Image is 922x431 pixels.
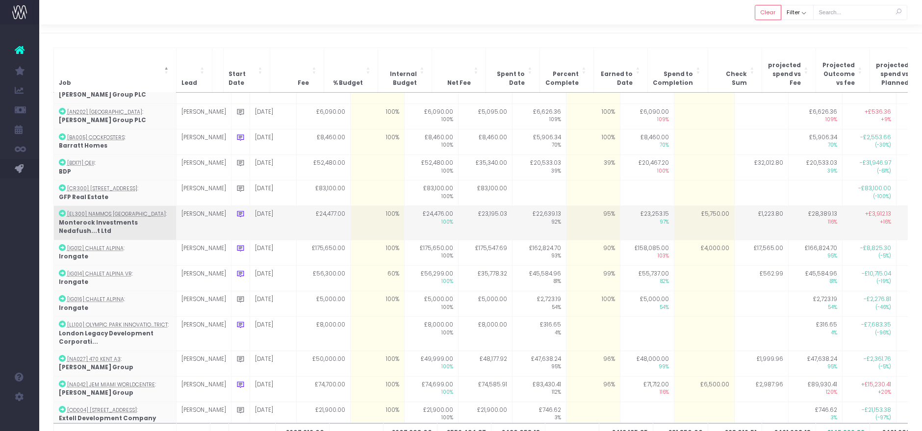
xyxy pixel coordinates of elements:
td: [PERSON_NAME] [176,129,231,154]
td: £6,500.00 [674,376,734,402]
td: 100% [566,103,620,129]
abbr: [BA005] Cockfosters [67,134,125,141]
td: £6,626.36 [788,103,842,129]
td: £5,906.34 [512,129,566,154]
span: 39% [794,168,837,175]
td: £1,999.96 [734,351,788,376]
strong: London Legacy Development Corporati... [59,330,154,346]
th: Start Date: Activate to sort: Activate to sort: Activate to sort: Activate to sort: Activate to s... [223,48,270,92]
span: 100% [410,219,453,226]
strong: Barratt Homes [59,142,107,150]
span: 70% [794,142,837,149]
td: [DATE] [250,402,296,427]
td: [DATE] [250,240,296,265]
button: Filter [781,5,814,20]
span: 95% [517,363,561,371]
td: £35,340.00 [458,155,512,180]
td: £5,750.00 [674,206,734,240]
td: [PERSON_NAME] [176,180,231,206]
td: £8,000.00 [404,317,458,351]
td: £175,650.00 [404,240,458,265]
td: 100% [350,376,404,402]
td: £52,480.00 [296,155,350,180]
span: +20% [847,389,891,396]
strong: Extell Development Company [59,414,156,422]
span: 95% [794,363,837,371]
span: 4% [517,330,561,337]
span: 109% [794,116,837,124]
td: £45,584.96 [512,265,566,291]
td: £49,999.00 [404,351,458,376]
strong: [PERSON_NAME] Group PLC [59,91,146,99]
td: [DATE] [250,103,296,129]
td: [PERSON_NAME] [176,291,231,317]
span: Job [59,79,71,88]
td: : [53,206,176,240]
strong: Monterock Investments Nedafush...t Ltd [59,219,138,235]
td: £746.62 [788,402,842,427]
span: 39% [517,168,561,175]
td: £158,085.00 [620,240,674,265]
td: : [53,376,176,402]
td: £6,090.00 [404,103,458,129]
td: 100% [350,129,404,154]
td: £83,100.00 [296,180,350,206]
td: £5,000.00 [296,291,350,317]
td: £83,100.00 [458,180,512,206]
td: £2,723.19 [788,291,842,317]
th: % Budget: Activate to sort: Activate to sort: Activate to sort: Activate to sort: Activate to sor... [324,48,378,92]
td: £24,476.00 [404,206,458,240]
td: £6,626.36 [512,103,566,129]
span: 70% [517,142,561,149]
td: £162,824.70 [512,240,566,265]
td: £2,723.19 [512,291,566,317]
td: 100% [350,206,404,240]
td: £21,900.00 [458,402,512,427]
td: [PERSON_NAME] [176,376,231,402]
th: Lead: Activate to sort: Activate to sort: Activate to sort: Activate to sort: Activate to sort: A... [176,48,212,92]
span: Internal Budget [383,70,417,87]
strong: GFP Real Estate [59,193,108,201]
span: projected spend vs Planned [875,61,909,87]
span: (-5%) [847,363,891,371]
td: 100% [350,103,404,129]
th: Spend to Completion: Activate to sort: Activate to sort: Activate to sort: Activate to sort: Acti... [647,48,708,92]
td: 90% [566,240,620,265]
span: Percent Complete [545,70,579,87]
td: £4,000.00 [674,240,734,265]
td: £5,000.00 [404,291,458,317]
th: Net Fee: Activate to sort: Activate to sort: Activate to sort: Activate to sort: Activate to sort... [432,48,486,92]
span: (-100%) [847,193,891,201]
td: [DATE] [250,180,296,206]
td: £50,000.00 [296,351,350,376]
th: Job: Activate to invert sorting: Activate to invert sorting: Activate to invert sorting: Activate... [53,48,176,92]
strong: [PERSON_NAME] Group [59,389,133,397]
td: £175,650.00 [296,240,350,265]
td: [PERSON_NAME] [176,265,231,291]
th: projected spend vs Fee: Activate to sort: Activate to sort: Activate to sort: Activate to sort: A... [762,48,816,92]
td: £8,460.00 [620,129,674,154]
td: : [53,402,176,427]
span: (-30%) [847,142,891,149]
th: Percent Complete: Activate to sort: Activate to sort: Activate to sort: Activate to sort: Activat... [539,48,593,92]
span: 100% [410,278,453,285]
td: £32,012.80 [734,155,788,180]
td: [PERSON_NAME] [176,155,231,180]
td: £20,467.20 [620,155,674,180]
span: Start Date [229,70,255,87]
td: £562.99 [734,265,788,291]
td: 39% [566,155,620,180]
td: [PERSON_NAME] [176,402,231,427]
span: 54% [625,304,669,311]
span: (-96%) [847,330,891,337]
span: (-46%) [847,304,891,311]
span: -£21,153.38 [862,406,891,415]
td: : [53,265,176,291]
th: Fee: Activate to sort: Activate to sort: Activate to sort: Activate to sort: Activate to sort: Ac... [270,48,324,92]
td: £52,480.00 [404,155,458,180]
span: % Budget [333,79,363,88]
span: +£3,912.13 [865,210,891,219]
span: Earned to Date [599,70,633,87]
th: Projected Outcome vs fee: Activate to sort: Activate to sort: Activate to sort: Activate to sort:... [816,48,870,92]
span: Check Sum [713,70,747,87]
